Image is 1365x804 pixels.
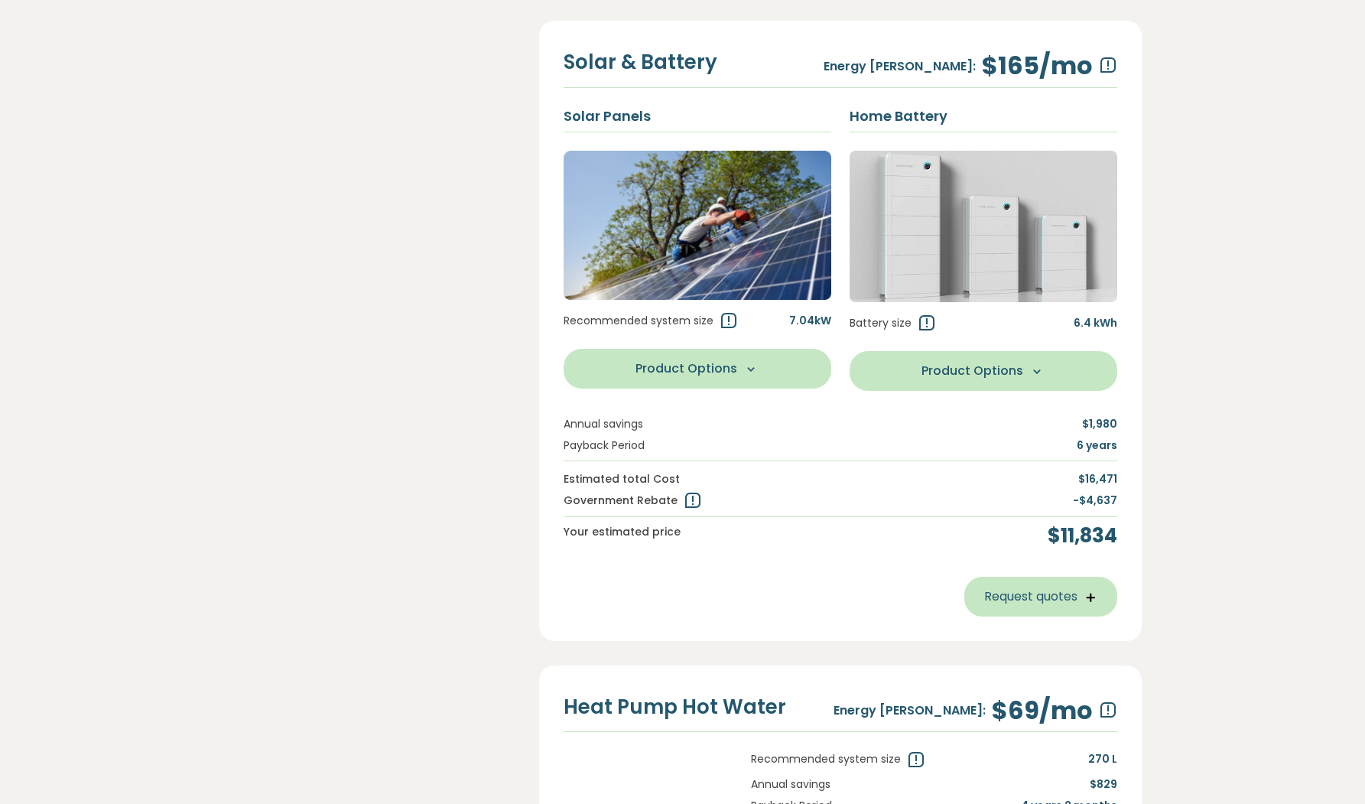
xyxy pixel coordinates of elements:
p: Energy [PERSON_NAME]: [834,701,986,721]
p: $1,980 [1082,415,1117,432]
p: Your estimated price [564,523,681,549]
p: $829 [1090,776,1117,793]
button: Product Options [564,349,831,389]
h4: Solar & Battery [564,50,717,76]
button: Request quotes [964,577,1117,617]
span: Battery size [850,315,912,330]
h3: $165 /mo [982,51,1093,80]
h5: Home Battery [850,106,1117,125]
p: 270 L [1088,750,1117,769]
h3: $69 /mo [992,696,1093,725]
p: $16,471 [1078,470,1117,487]
p: Energy [PERSON_NAME]: [824,57,976,76]
p: Annual savings [564,415,643,432]
p: 6.4 kWh [1074,314,1117,333]
span: Product Options [921,362,1023,380]
span: Recommended system size [751,751,901,767]
button: Product Options [850,351,1117,391]
p: Estimated total Cost [564,470,680,487]
p: 6 years [1077,437,1117,454]
span: Recommended system size [564,313,713,328]
p: 7.04 kW [789,312,831,330]
h4: $11,834 [1048,523,1117,549]
p: Payback Period [564,437,645,454]
p: -$4,637 [1073,492,1117,510]
span: Government Rebate [564,493,678,508]
span: Product Options [635,360,737,378]
h4: Heat Pump Hot Water [564,695,786,721]
h5: Solar Panels [564,106,831,125]
p: Annual savings [751,776,830,793]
